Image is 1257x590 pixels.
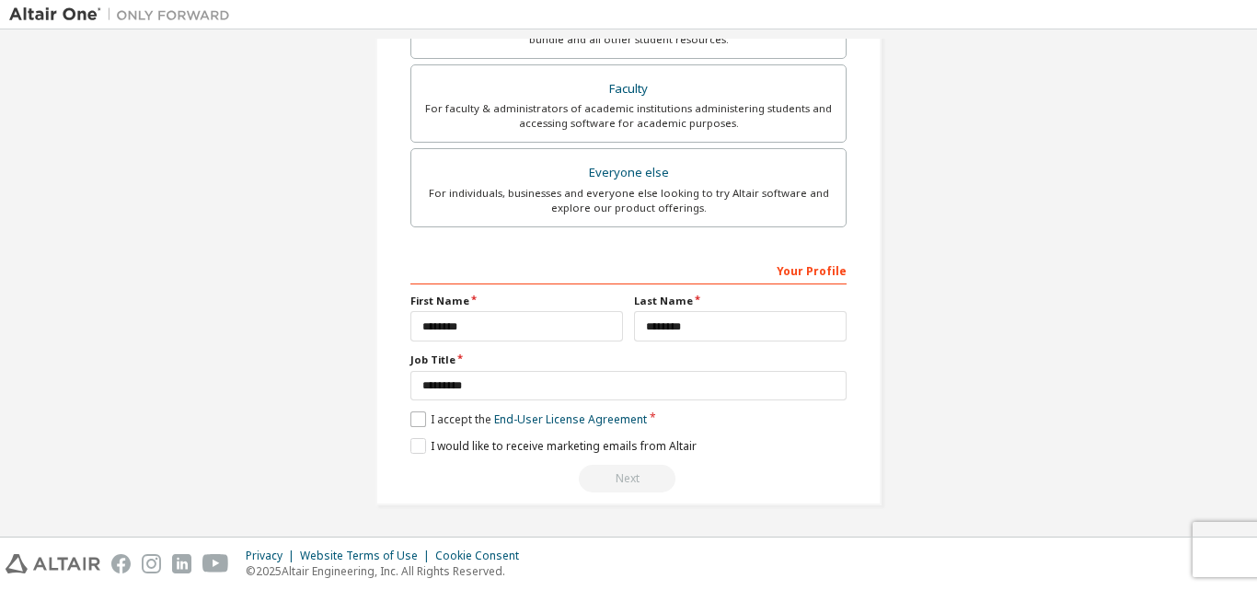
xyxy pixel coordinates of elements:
[202,554,229,573] img: youtube.svg
[410,411,647,427] label: I accept the
[634,294,847,308] label: Last Name
[410,353,847,367] label: Job Title
[494,411,647,427] a: End-User License Agreement
[410,465,847,492] div: Read and acccept EULA to continue
[6,554,100,573] img: altair_logo.svg
[422,101,835,131] div: For faculty & administrators of academic institutions administering students and accessing softwa...
[9,6,239,24] img: Altair One
[172,554,191,573] img: linkedin.svg
[142,554,161,573] img: instagram.svg
[422,160,835,186] div: Everyone else
[410,438,697,454] label: I would like to receive marketing emails from Altair
[410,255,847,284] div: Your Profile
[422,186,835,215] div: For individuals, businesses and everyone else looking to try Altair software and explore our prod...
[410,294,623,308] label: First Name
[422,76,835,102] div: Faculty
[246,563,530,579] p: © 2025 Altair Engineering, Inc. All Rights Reserved.
[246,549,300,563] div: Privacy
[435,549,530,563] div: Cookie Consent
[111,554,131,573] img: facebook.svg
[300,549,435,563] div: Website Terms of Use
